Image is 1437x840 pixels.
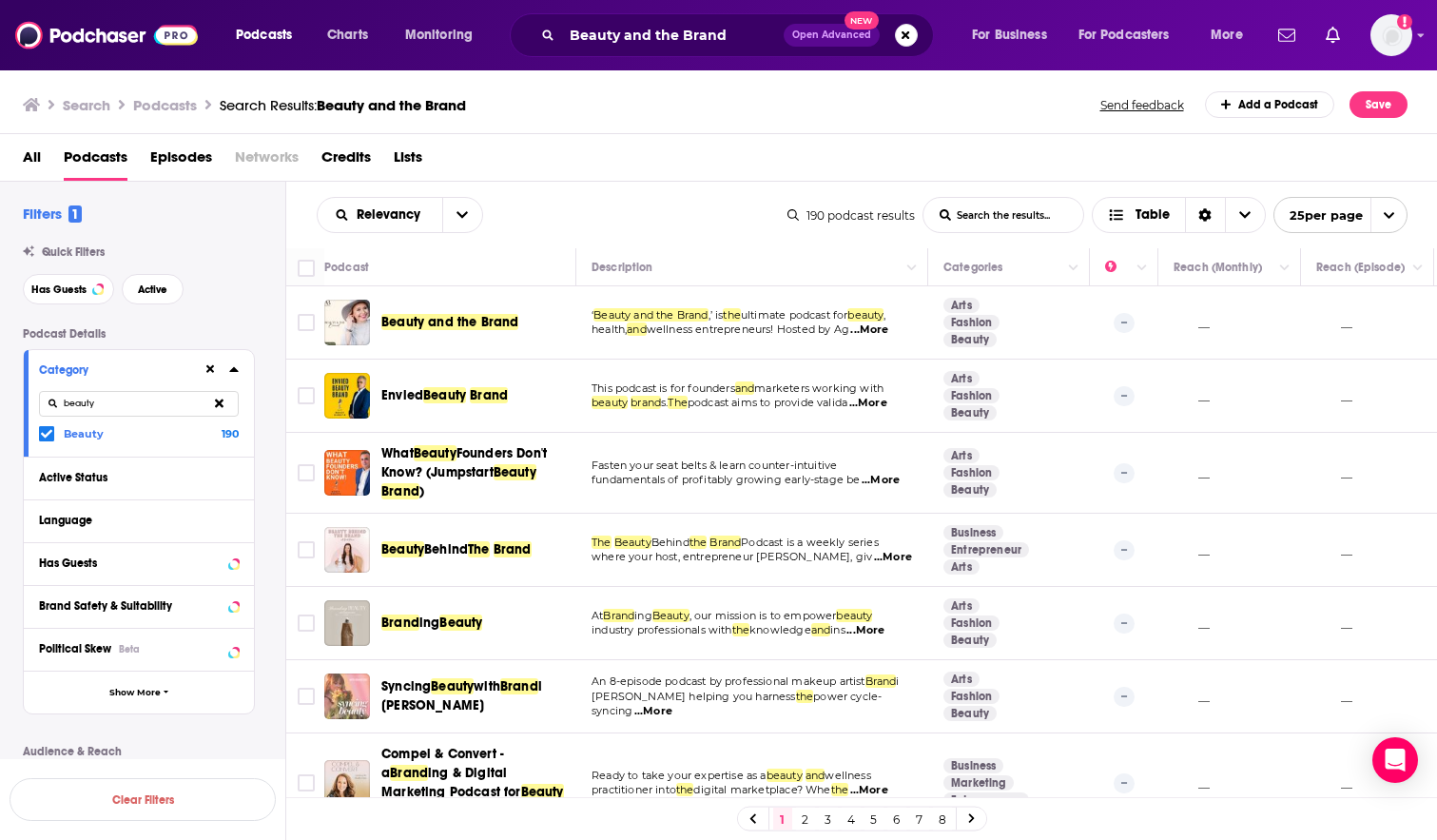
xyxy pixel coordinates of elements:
[298,464,315,481] span: Toggle select row
[236,22,292,49] span: Podcasts
[943,332,997,347] a: Beauty
[390,765,428,781] span: Brand
[1316,388,1352,404] p: __
[1095,97,1190,113] button: Send feedback
[324,527,370,573] img: Beauty Behind The Brand
[109,688,161,698] span: Show More
[474,678,500,694] span: with
[419,615,440,631] span: ing
[592,769,767,782] span: Ready to take your expertise as a
[298,541,315,558] span: Toggle select row
[865,674,897,688] span: Brand
[220,96,466,114] div: Search Results:
[39,391,239,417] input: Search Category...
[298,774,315,791] span: Toggle select row
[327,22,368,49] span: Charts
[1066,20,1197,50] button: open menu
[688,396,847,409] span: podcast aims to provide valida
[592,690,796,703] span: [PERSON_NAME] helping you harness
[901,257,923,280] button: Column Actions
[1316,615,1352,632] p: __
[1185,198,1225,232] div: Sort Direction
[39,642,111,655] span: Political Skew
[825,769,870,782] span: wellness
[235,142,299,181] span: Networks
[1273,197,1408,233] button: open menu
[15,17,198,53] img: Podchaser - Follow, Share and Rate Podcasts
[830,623,845,636] span: ins
[972,22,1047,49] span: For Business
[592,308,593,322] span: ‘
[1092,197,1266,233] h2: Choose View
[138,284,167,295] span: Active
[39,358,203,381] button: Category
[324,300,370,345] img: Beauty and the Brand
[414,445,456,461] span: Beauty
[1174,542,1210,558] p: __
[23,274,114,304] button: Has Guests
[381,445,414,461] span: What
[754,381,884,395] span: marketers working with
[39,557,223,570] div: Has Guests
[943,388,1000,403] a: Fashion
[943,689,1000,704] a: Fashion
[593,308,708,322] span: Beauty and the Brand
[442,198,482,232] button: open menu
[592,396,628,409] span: beauty
[862,473,900,488] span: ...More
[321,142,371,181] a: Credits
[819,808,838,830] a: 3
[1370,14,1412,56] span: Logged in as amooers
[864,808,884,830] a: 5
[784,24,880,47] button: Open AdvancedNew
[10,778,276,821] button: Clear Filters
[943,298,980,313] a: Arts
[381,615,419,631] span: Brand
[324,373,370,419] img: Envied Beauty Brand
[381,677,570,715] a: SyncingBeautywithBrandi [PERSON_NAME]
[943,448,980,463] a: Arts
[405,22,473,49] span: Monitoring
[592,459,837,472] span: Fasten your seat belts & learn counter-intuitive
[634,704,672,719] span: ...More
[1211,22,1243,49] span: More
[1316,775,1352,791] p: __
[943,256,1002,279] div: Categories
[381,745,570,821] a: Compel & Convert - aBranding & Digital Marketing Podcast forBeauty
[847,308,884,322] span: beauty
[381,313,518,332] a: Beauty and the Brand
[1062,257,1085,280] button: Column Actions
[64,142,127,181] a: Podcasts
[150,142,212,181] a: Episodes
[39,471,226,484] div: Active Status
[943,633,997,648] a: Beauty
[42,245,105,259] span: Quick Filters
[1174,256,1262,279] div: Reach (Monthly)
[381,445,547,480] span: Founders Don't Know? (Jumpstart
[1271,19,1303,51] a: Show notifications dropdown
[317,197,483,233] h2: Choose List sort
[1397,14,1412,29] svg: Add a profile image
[709,536,741,549] span: Brand
[1370,14,1412,56] img: User Profile
[592,690,882,718] span: power cycle-syncing
[357,208,427,222] span: Relevancy
[23,142,41,181] span: All
[431,678,474,694] span: Beauty
[324,760,370,806] a: Compel & Convert - a Branding & Digital Marketing Podcast for Beauty and Wellness Experts
[298,314,315,331] span: Toggle select row
[592,322,627,336] span: health,
[381,541,424,557] span: Beauty
[592,609,603,622] span: At
[787,208,915,223] div: 190 podcast results
[959,20,1071,50] button: open menu
[324,450,370,496] img: What Beauty Founders Don't Know? (Jumpstart Beauty Brand)
[31,284,87,295] span: Has Guests
[627,322,647,336] span: and
[424,541,468,557] span: Behind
